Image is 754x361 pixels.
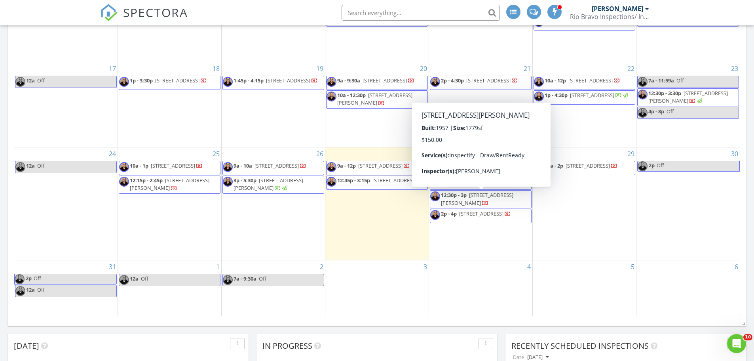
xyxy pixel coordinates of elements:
a: 10a - 1p [STREET_ADDRESS] [119,161,220,175]
img: screen_shot_20230621_at_11.15.19_am.png [430,177,440,187]
span: [STREET_ADDRESS][PERSON_NAME] [337,92,412,106]
a: 11a - 12p [STREET_ADDRESS] [430,176,532,190]
a: 9a [STREET_ADDRESS] [430,161,532,175]
a: 1p - 3:30p [STREET_ADDRESS] [130,77,207,84]
a: 2p - 4:30p [STREET_ADDRESS] [430,76,532,90]
span: 11a - 2p [545,162,563,169]
span: [STREET_ADDRESS] [155,77,199,84]
a: Go to August 20, 2025 [418,62,429,75]
a: 11a - 12p [STREET_ADDRESS] [441,177,517,184]
img: The Best Home Inspection Software - Spectora [100,4,118,21]
span: 10a - 12:30p [337,92,366,99]
span: 12:30p - 3:30p [648,90,681,97]
a: 12:15p - 2:45p [STREET_ADDRESS][PERSON_NAME] [119,176,220,193]
a: 9a - 12p [STREET_ADDRESS] [326,161,428,175]
span: [STREET_ADDRESS] [372,177,417,184]
span: [STREET_ADDRESS][PERSON_NAME] [234,177,303,191]
td: Go to August 30, 2025 [636,147,740,260]
img: screen_shot_20230621_at_11.15.19_am.png [327,92,336,101]
a: 10a - 12:30p [STREET_ADDRESS][PERSON_NAME] [326,90,428,108]
img: screen_shot_20230621_at_11.15.19_am.png [638,161,648,171]
a: Go to August 18, 2025 [211,62,221,75]
a: 12:45p - 3:15p [STREET_ADDRESS] [337,177,424,184]
a: Go to August 31, 2025 [107,260,118,273]
a: Go to August 30, 2025 [729,147,740,160]
a: 1p - 3:30p [STREET_ADDRESS] [119,76,220,90]
span: [STREET_ADDRESS] [254,162,299,169]
td: Go to August 28, 2025 [429,147,532,260]
span: 12a [26,162,35,169]
a: Go to August 28, 2025 [522,147,532,160]
a: 10a - 1p [STREET_ADDRESS] [130,162,203,169]
a: 3p - 5:30p [STREET_ADDRESS][PERSON_NAME] [222,176,324,193]
div: [DATE] [527,355,549,360]
td: Go to August 26, 2025 [222,147,325,260]
img: screen_shot_20230621_at_11.15.19_am.png [15,77,25,87]
span: [STREET_ADDRESS] [568,77,613,84]
td: Go to September 3, 2025 [325,260,429,315]
a: Go to September 3, 2025 [422,260,429,273]
span: 4p - 8p [648,108,664,115]
span: 10 [743,334,752,340]
a: Go to August 19, 2025 [315,62,325,75]
span: [STREET_ADDRESS] [358,162,403,169]
td: Go to August 18, 2025 [118,62,222,147]
span: [STREET_ADDRESS] [465,177,509,184]
td: Go to August 19, 2025 [222,62,325,147]
span: 2p [25,274,32,284]
td: Go to September 5, 2025 [532,260,636,315]
a: Go to August 17, 2025 [107,62,118,75]
a: 1p - 4:30p [STREET_ADDRESS] [545,92,629,99]
span: [STREET_ADDRESS] [466,77,511,84]
img: screen_shot_20230621_at_11.15.19_am.png [223,177,233,187]
span: [STREET_ADDRESS] [459,210,503,217]
a: 9a - 9:30a [STREET_ADDRESS] [326,76,428,90]
div: [PERSON_NAME] [592,5,643,13]
a: Go to August 27, 2025 [418,147,429,160]
a: 10a - 12p [STREET_ADDRESS] [545,77,620,84]
span: 12:15p - 2:45p [130,177,163,184]
span: 2p [648,161,655,171]
img: screen_shot_20230621_at_11.15.19_am.png [327,162,336,172]
span: [STREET_ADDRESS][PERSON_NAME] [441,191,513,206]
a: Go to August 24, 2025 [107,147,118,160]
span: [STREET_ADDRESS] [566,162,610,169]
img: screen_shot_20230621_at_11.15.19_am.png [638,108,648,118]
img: screen_shot_20230621_at_11.15.19_am.png [15,286,25,296]
img: screen_shot_20230621_at_11.15.19_am.png [327,177,336,187]
span: 12:30p - 3p [441,191,467,199]
a: 11a - 2p [STREET_ADDRESS] [545,162,617,169]
a: Go to August 29, 2025 [626,147,636,160]
img: screen_shot_20230621_at_11.15.19_am.png [223,77,233,87]
span: 10a - 12p [545,77,566,84]
a: Go to September 2, 2025 [318,260,325,273]
a: 11a - 2p [STREET_ADDRESS] [534,161,635,175]
span: Off [37,162,45,169]
a: Go to September 6, 2025 [733,260,740,273]
a: 12:30p - 3:30p [STREET_ADDRESS][PERSON_NAME] [648,90,728,104]
span: Recently Scheduled Inspections [511,340,649,351]
a: 1:45p - 4:15p [STREET_ADDRESS] [234,77,318,84]
td: Go to August 25, 2025 [118,147,222,260]
img: screen_shot_20230621_at_11.15.19_am.png [223,275,233,285]
a: 9a - 10a [STREET_ADDRESS] [234,162,306,169]
span: 9a - 12p [337,162,356,169]
td: Go to August 17, 2025 [14,62,118,147]
a: 3p - 5:30p [STREET_ADDRESS][PERSON_NAME] [234,177,303,191]
span: 11a - 12p [441,177,462,184]
a: 12:45p - 3:15p [STREET_ADDRESS] [326,176,428,190]
span: Off [676,77,684,84]
a: SPECTORA [100,11,188,27]
a: Go to August 25, 2025 [211,147,221,160]
span: Off [37,286,45,293]
a: 2p - 4p [STREET_ADDRESS] [430,209,532,223]
a: Go to August 23, 2025 [729,62,740,75]
span: [STREET_ADDRESS] [151,162,195,169]
span: 12a [26,286,35,293]
td: Go to September 2, 2025 [222,260,325,315]
img: screen_shot_20230621_at_11.15.19_am.png [430,210,440,220]
a: 9a - 10a [STREET_ADDRESS] [222,161,324,175]
img: screen_shot_20230621_at_11.15.19_am.png [119,177,129,187]
span: 7a - 9:30a [234,275,256,282]
span: In Progress [262,340,312,351]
